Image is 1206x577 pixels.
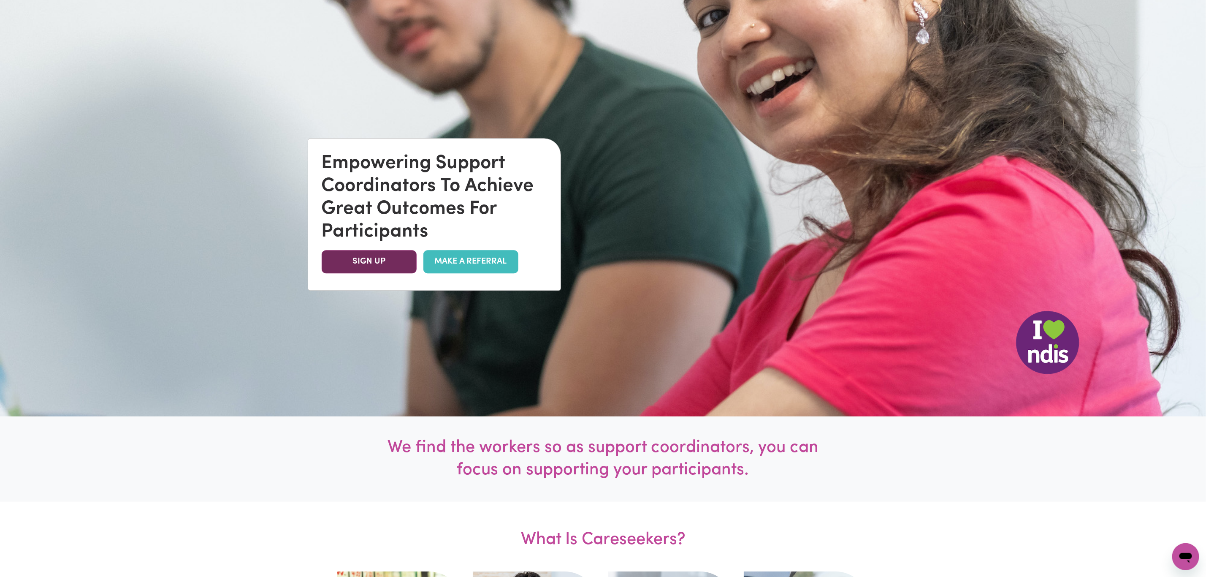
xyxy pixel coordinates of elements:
[1172,543,1199,570] iframe: Button to launch messaging window, conversation in progress
[380,437,826,482] h1: We find the workers so as support coordinators, you can focus on supporting your participants.
[322,152,547,243] div: Empowering Support Coordinators To Achieve Great Outcomes For Participants
[322,250,417,273] a: SIGN UP
[422,502,784,572] h3: What Is Careseekers?
[1016,311,1079,374] img: NDIS Logo
[423,250,518,273] a: MAKE A REFERRAL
